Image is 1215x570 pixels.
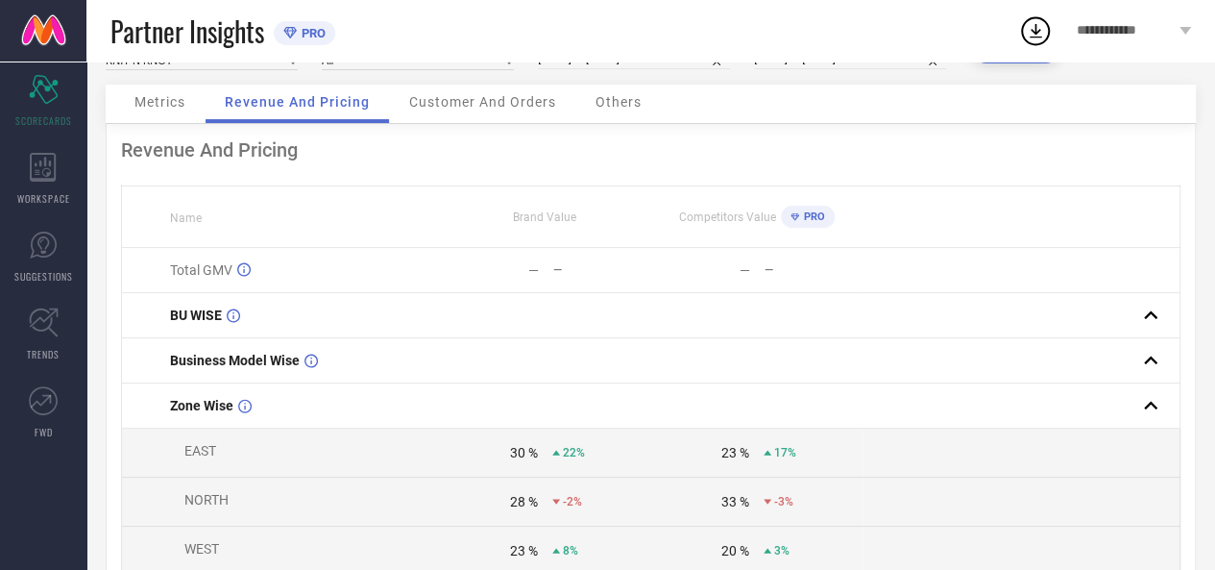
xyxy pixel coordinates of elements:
[721,543,749,558] div: 20 %
[170,398,233,413] span: Zone Wise
[563,495,582,508] span: -2%
[510,543,538,558] div: 23 %
[225,94,370,110] span: Revenue And Pricing
[721,445,749,460] div: 23 %
[134,94,185,110] span: Metrics
[110,12,264,51] span: Partner Insights
[595,94,642,110] span: Others
[774,495,793,508] span: -3%
[721,494,749,509] div: 33 %
[409,94,556,110] span: Customer And Orders
[513,211,576,224] span: Brand Value
[799,211,825,223] span: PRO
[765,263,862,277] div: —
[563,544,578,558] span: 8%
[121,138,1180,161] div: Revenue And Pricing
[170,211,202,225] span: Name
[510,494,538,509] div: 28 %
[679,211,776,224] span: Competitors Value
[15,113,72,128] span: SCORECARDS
[297,26,326,40] span: PRO
[553,263,650,277] div: —
[1018,13,1053,48] div: Open download list
[184,492,229,508] span: NORTH
[14,269,73,284] span: SUGGESTIONS
[170,308,222,323] span: BU WISE
[27,347,60,361] span: TRENDS
[35,425,53,439] span: FWD
[184,541,219,557] span: WEST
[740,262,750,278] div: —
[528,262,539,278] div: —
[774,544,790,558] span: 3%
[774,446,796,459] span: 17%
[510,445,538,460] div: 30 %
[170,353,300,368] span: Business Model Wise
[17,191,70,206] span: WORKSPACE
[563,446,585,459] span: 22%
[184,443,216,458] span: EAST
[170,262,232,278] span: Total GMV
